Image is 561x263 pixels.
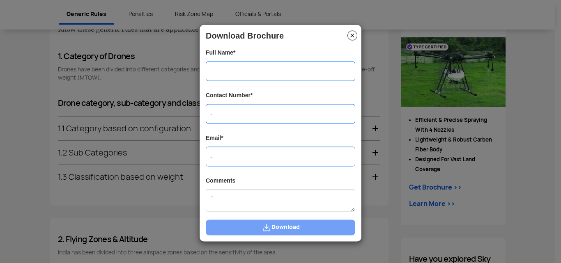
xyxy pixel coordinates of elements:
input: - [206,146,355,166]
img: download [262,222,271,232]
label: Full Name [206,48,235,56]
label: Contact Number [206,91,253,99]
img: close [347,30,357,40]
input: - [206,104,355,123]
label: Comments [206,176,235,184]
label: Email [206,133,223,142]
input: - [206,61,355,81]
h4: Download Brochure [206,31,355,40]
button: Download [206,220,355,235]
